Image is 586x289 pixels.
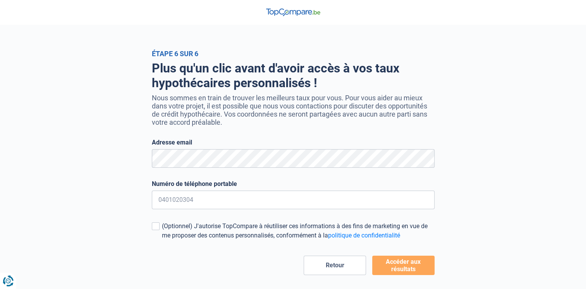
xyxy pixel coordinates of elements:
[152,180,435,188] label: Numéro de téléphone portable
[152,191,435,209] input: 0401020304
[152,61,435,91] h1: Plus qu'un clic avant d'avoir accès à vos taux hypothécaires personnalisés !
[372,256,435,275] button: Accéder aux résultats
[162,222,435,240] div: (Optionnel) J'autorise TopCompare à réutiliser ces informations à des fins de marketing en vue de...
[152,94,435,126] p: Nous sommes en train de trouver les meilleurs taux pour vous. Pour vous aider au mieux dans votre...
[152,50,435,58] div: Étape 6 sur 6
[304,256,366,275] button: Retour
[328,232,400,239] a: politique de confidentialité
[266,9,320,16] img: TopCompare Logo
[152,139,435,146] label: Adresse email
